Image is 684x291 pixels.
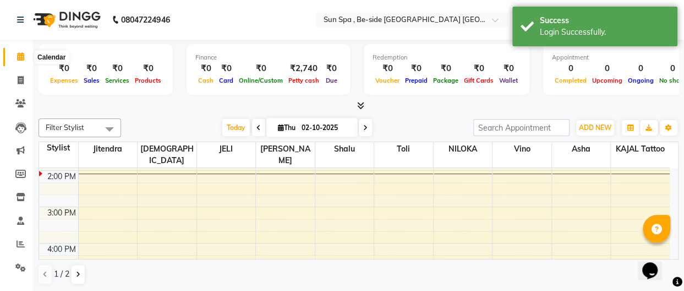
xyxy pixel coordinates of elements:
[28,4,103,35] img: logo
[625,62,656,75] div: 0
[430,62,461,75] div: ₹0
[552,77,589,84] span: Completed
[540,26,669,38] div: Login Successfully.
[493,142,551,156] span: Vino
[102,77,132,84] span: Services
[47,62,81,75] div: ₹0
[39,142,78,154] div: Stylist
[46,123,84,132] span: Filter Stylist
[315,142,374,156] span: shalu
[638,247,673,280] iframe: chat widget
[473,119,570,136] input: Search Appointment
[132,77,164,84] span: Products
[589,62,625,75] div: 0
[256,142,315,168] span: [PERSON_NAME]
[275,123,298,132] span: Thu
[195,53,341,62] div: Finance
[54,268,69,280] span: 1 / 2
[461,77,496,84] span: Gift Cards
[496,77,521,84] span: Wallet
[121,4,169,35] b: 08047224946
[132,62,164,75] div: ₹0
[552,142,611,156] span: Asha
[286,62,322,75] div: ₹2,740
[611,142,670,156] span: KAJAL tattoo
[576,120,614,136] button: ADD NEW
[79,142,138,156] span: Jitendra
[197,142,256,156] span: JELI
[102,62,132,75] div: ₹0
[540,15,669,26] div: Success
[322,62,341,75] div: ₹0
[579,123,611,132] span: ADD NEW
[47,77,81,84] span: Expenses
[434,142,493,156] span: NILOKA
[373,62,402,75] div: ₹0
[138,142,196,168] span: [DEMOGRAPHIC_DATA]
[222,119,250,136] span: Today
[195,77,216,84] span: Cash
[298,120,353,136] input: 2025-10-02
[47,53,164,62] div: Total
[430,77,461,84] span: Package
[236,77,286,84] span: Online/Custom
[402,62,430,75] div: ₹0
[236,62,286,75] div: ₹0
[373,77,402,84] span: Voucher
[195,62,216,75] div: ₹0
[45,171,78,182] div: 2:00 PM
[45,207,78,219] div: 3:00 PM
[625,77,656,84] span: Ongoing
[323,77,340,84] span: Due
[216,77,236,84] span: Card
[496,62,521,75] div: ₹0
[216,62,236,75] div: ₹0
[35,51,68,64] div: Calendar
[81,77,102,84] span: Sales
[461,62,496,75] div: ₹0
[286,77,322,84] span: Petty cash
[402,77,430,84] span: Prepaid
[373,53,521,62] div: Redemption
[552,62,589,75] div: 0
[589,77,625,84] span: Upcoming
[81,62,102,75] div: ₹0
[45,244,78,255] div: 4:00 PM
[374,142,433,156] span: Toli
